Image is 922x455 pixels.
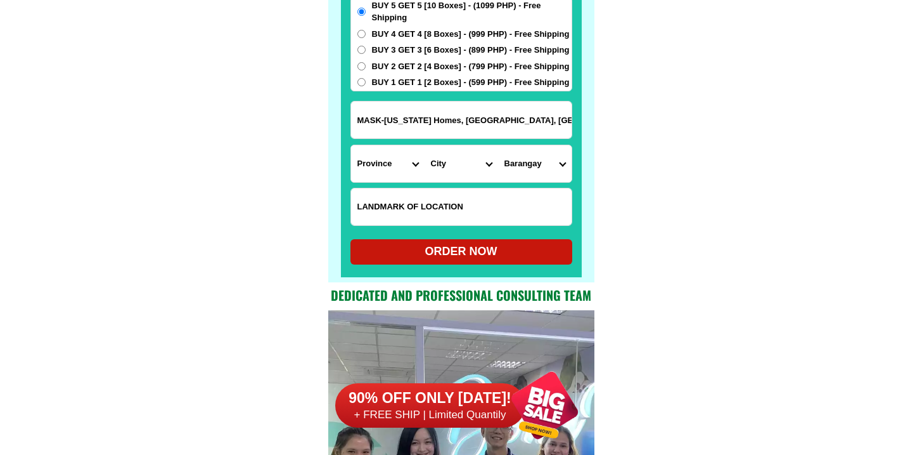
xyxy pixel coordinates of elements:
select: Select commune [498,145,572,182]
h6: 90% OFF ONLY [DATE]! [335,389,525,408]
span: BUY 3 GET 3 [6 Boxes] - (899 PHP) - Free Shipping [372,44,570,56]
h6: + FREE SHIP | Limited Quantily [335,408,525,422]
h2: Dedicated and professional consulting team [328,286,594,305]
span: BUY 2 GET 2 [4 Boxes] - (799 PHP) - Free Shipping [372,60,570,73]
input: BUY 1 GET 1 [2 Boxes] - (599 PHP) - Free Shipping [357,78,366,86]
select: Select district [425,145,498,182]
input: BUY 2 GET 2 [4 Boxes] - (799 PHP) - Free Shipping [357,62,366,70]
div: ORDER NOW [350,243,572,260]
span: BUY 1 GET 1 [2 Boxes] - (599 PHP) - Free Shipping [372,76,570,89]
input: BUY 4 GET 4 [8 Boxes] - (999 PHP) - Free Shipping [357,30,366,38]
input: BUY 3 GET 3 [6 Boxes] - (899 PHP) - Free Shipping [357,46,366,54]
input: Input LANDMARKOFLOCATION [351,188,572,225]
input: BUY 5 GET 5 [10 Boxes] - (1099 PHP) - Free Shipping [357,8,366,16]
input: Input address [351,102,572,138]
select: Select province [351,145,425,182]
span: BUY 4 GET 4 [8 Boxes] - (999 PHP) - Free Shipping [372,28,570,41]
